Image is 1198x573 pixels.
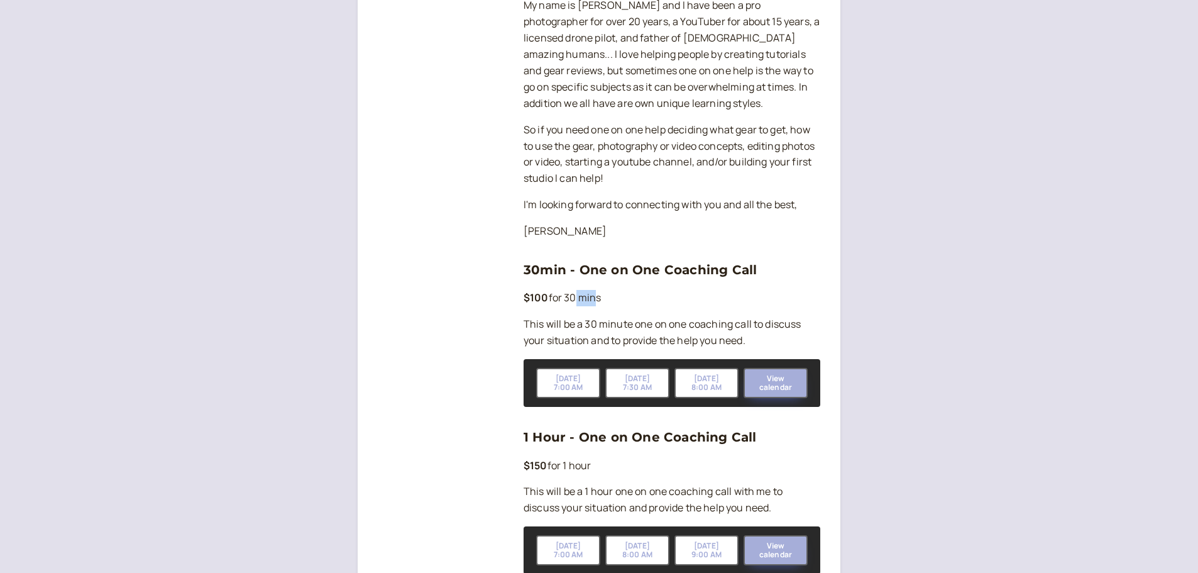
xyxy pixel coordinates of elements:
p: This will be a 30 minute one on one coaching call to discuss your situation and to provide the he... [524,316,820,349]
p: [PERSON_NAME] [524,223,820,240]
button: [DATE]8:00 AM [605,535,669,565]
b: $150 [524,459,547,472]
a: 30min - One on One Coaching Call [524,262,757,277]
button: [DATE]7:00 AM [536,535,600,565]
p: This will be a 1 hour one on one coaching call with me to discuss your situation and provide the ... [524,484,820,516]
p: I'm looking forward to connecting with you and all the best, [524,197,820,213]
button: [DATE]9:00 AM [674,535,739,565]
p: So if you need one on one help deciding what gear to get, how to use the gear, photography or vid... [524,122,820,187]
button: [DATE]8:00 AM [674,368,739,398]
p: for 1 hour [524,458,820,474]
button: [DATE]7:30 AM [605,368,669,398]
button: [DATE]7:00 AM [536,368,600,398]
b: $100 [524,291,549,304]
a: 1 Hour - One on One Coaching Call [524,430,757,445]
button: View calendar [744,535,808,565]
button: View calendar [744,368,808,398]
p: for 30 mins [524,290,820,306]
